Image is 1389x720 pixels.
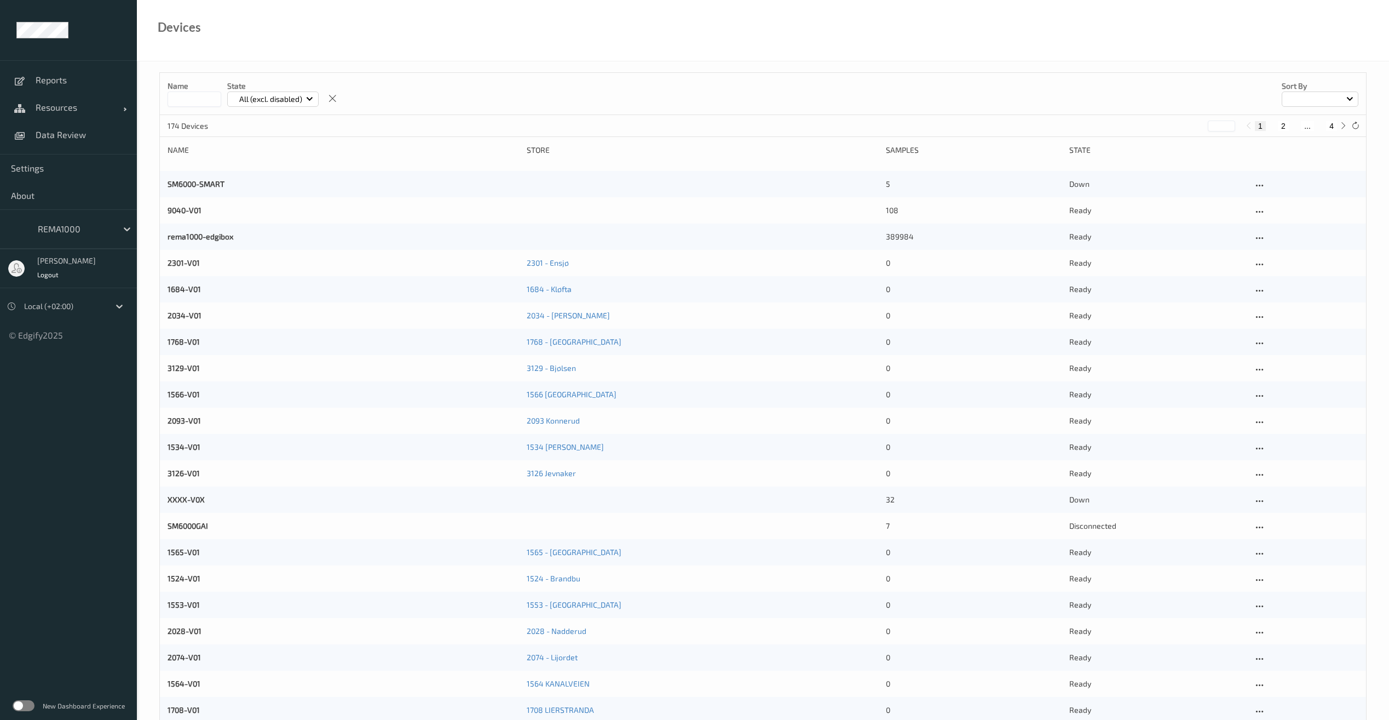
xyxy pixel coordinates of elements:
[1069,705,1245,716] p: ready
[527,311,610,320] a: 2034 - [PERSON_NAME]
[527,468,576,478] a: 3126 Jevnaker
[886,705,1062,716] div: 0
[168,521,208,530] a: SM6000GAI
[168,121,250,132] p: 174 Devices
[168,547,200,557] a: 1565-V01
[168,416,201,425] a: 2093-V01
[1069,599,1245,610] p: ready
[168,679,200,688] a: 1564-V01
[1326,121,1337,131] button: 4
[168,600,200,609] a: 1553-V01
[527,653,578,662] a: 2074 - Lijordet
[1069,258,1245,268] p: ready
[1069,389,1245,400] p: ready
[168,390,200,399] a: 1566-V01
[886,521,1062,532] div: 7
[168,574,200,583] a: 1524-V01
[886,145,1062,156] div: Samples
[168,442,200,452] a: 1534-V01
[168,626,201,636] a: 2028-V01
[1069,494,1245,505] p: down
[527,574,580,583] a: 1524 - Brandbu
[886,231,1062,242] div: 389984
[227,81,319,92] p: State
[168,495,205,504] a: XXXX-V0X
[1069,363,1245,374] p: ready
[527,679,590,688] a: 1564 KANALVEIEN
[1069,284,1245,295] p: ready
[1069,652,1245,663] p: ready
[1069,573,1245,584] p: ready
[527,705,594,715] a: 1708 LIERSTRANDA
[168,653,201,662] a: 2074-V01
[886,626,1062,637] div: 0
[168,705,200,715] a: 1708-V01
[527,258,569,267] a: 2301 - Ensjø
[886,179,1062,190] div: 5
[168,205,201,215] a: 9040-V01
[886,363,1062,374] div: 0
[527,626,586,636] a: 2028 - Nadderud
[527,337,621,346] a: 1768 - [GEOGRAPHIC_DATA]
[1069,310,1245,321] p: ready
[886,599,1062,610] div: 0
[886,415,1062,426] div: 0
[886,336,1062,347] div: 0
[886,258,1062,268] div: 0
[168,337,200,346] a: 1768-V01
[886,284,1062,295] div: 0
[886,205,1062,216] div: 108
[1069,547,1245,558] p: ready
[527,416,580,425] a: 2093 Konnerud
[886,389,1062,400] div: 0
[1069,231,1245,242] p: ready
[168,232,233,241] a: rema1000-edgibox
[1069,205,1245,216] p: ready
[168,258,200,267] a: 2301-V01
[527,145,878,156] div: Store
[527,390,616,399] a: 1566 [GEOGRAPHIC_DATA]
[886,652,1062,663] div: 0
[235,94,306,105] p: All (excl. disabled)
[1069,336,1245,347] p: ready
[886,310,1062,321] div: 0
[168,179,224,188] a: SM6000-SMART
[527,600,621,609] a: 1553 - [GEOGRAPHIC_DATA]
[1069,179,1245,190] p: down
[886,678,1062,689] div: 0
[168,363,200,373] a: 3129-V01
[1301,121,1314,131] button: ...
[527,363,576,373] a: 3129 - Bjølsen
[1282,81,1358,92] p: Sort by
[1069,626,1245,637] p: ready
[886,573,1062,584] div: 0
[886,494,1062,505] div: 32
[168,284,201,294] a: 1684-V01
[158,22,201,33] div: Devices
[527,442,604,452] a: 1534 [PERSON_NAME]
[886,468,1062,479] div: 0
[1069,678,1245,689] p: ready
[1069,521,1245,532] p: disconnected
[168,81,221,92] p: Name
[168,468,200,478] a: 3126-V01
[527,547,621,557] a: 1565 - [GEOGRAPHIC_DATA]
[886,442,1062,453] div: 0
[168,311,201,320] a: 2034-V01
[1255,121,1266,131] button: 1
[168,145,519,156] div: Name
[1278,121,1289,131] button: 2
[527,284,572,294] a: 1684 - Kløfta
[1069,415,1245,426] p: ready
[1069,468,1245,479] p: ready
[1069,442,1245,453] p: ready
[886,547,1062,558] div: 0
[1069,145,1245,156] div: State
